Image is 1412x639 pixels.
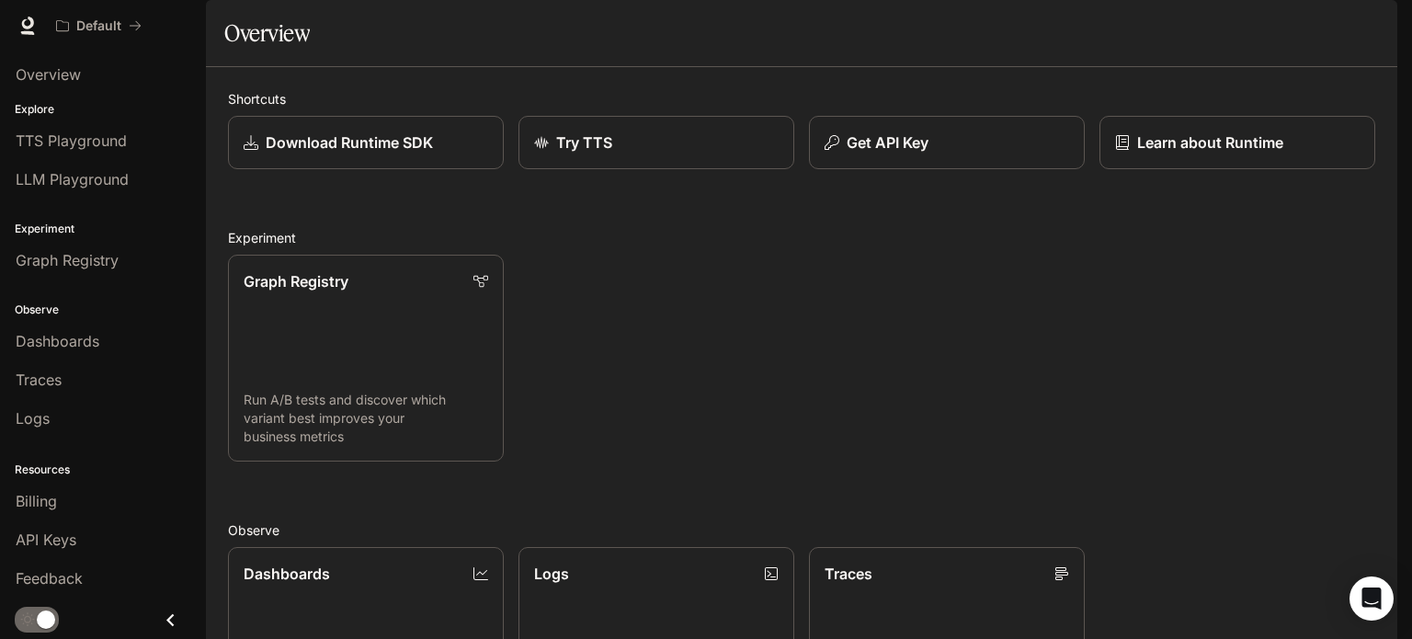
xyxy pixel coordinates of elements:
[228,520,1375,540] h2: Observe
[76,18,121,34] p: Default
[534,563,569,585] p: Logs
[228,228,1375,247] h2: Experiment
[224,15,310,51] h1: Overview
[244,563,330,585] p: Dashboards
[228,255,504,462] a: Graph RegistryRun A/B tests and discover which variant best improves your business metrics
[1137,131,1283,154] p: Learn about Runtime
[266,131,433,154] p: Download Runtime SDK
[228,89,1375,108] h2: Shortcuts
[556,131,612,154] p: Try TTS
[825,563,872,585] p: Traces
[809,116,1085,169] button: Get API Key
[244,391,488,446] p: Run A/B tests and discover which variant best improves your business metrics
[48,7,150,44] button: All workspaces
[228,116,504,169] a: Download Runtime SDK
[847,131,928,154] p: Get API Key
[1099,116,1375,169] a: Learn about Runtime
[518,116,794,169] a: Try TTS
[244,270,348,292] p: Graph Registry
[1349,576,1394,621] div: Open Intercom Messenger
